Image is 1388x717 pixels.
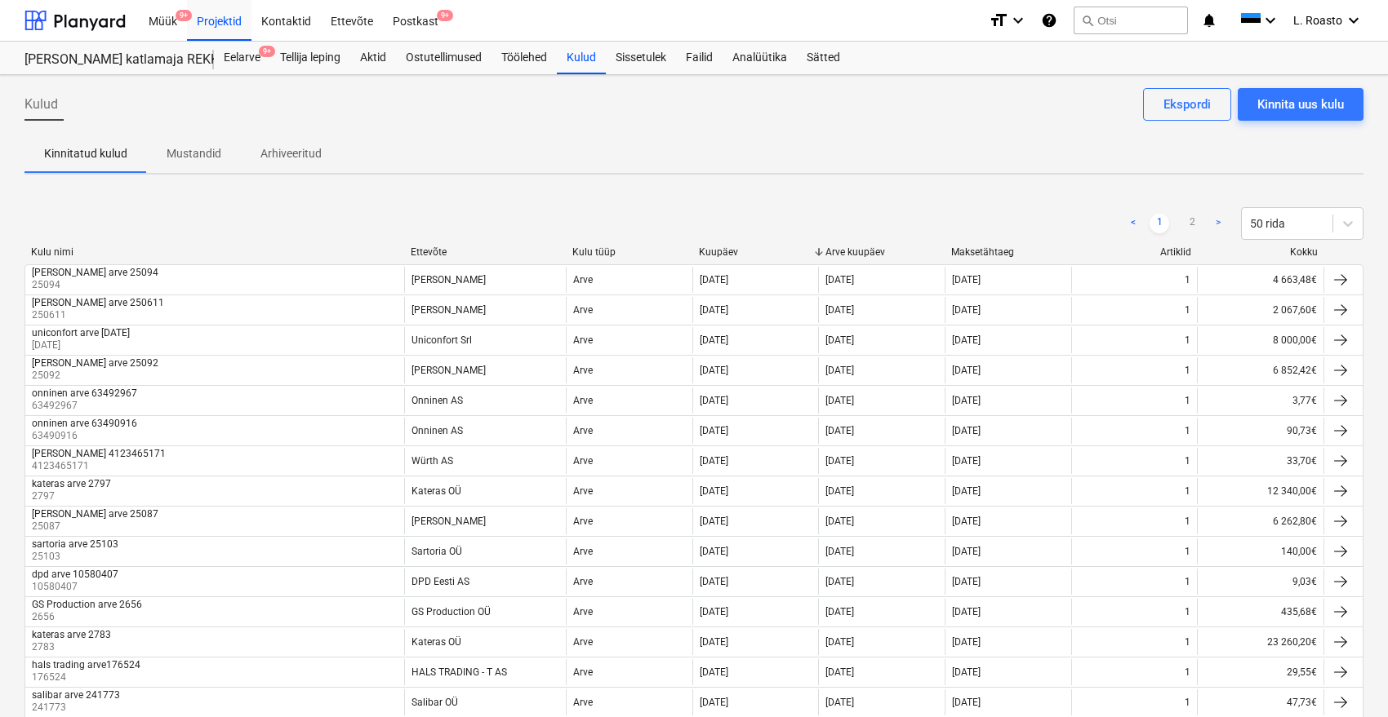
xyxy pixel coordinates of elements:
div: Arve [573,304,593,316]
div: [DATE] [825,546,854,557]
p: 2656 [32,610,145,624]
div: [PERSON_NAME] 4123465171 [32,448,166,459]
p: 250611 [32,308,167,322]
div: 12 340,00€ [1197,478,1323,504]
i: notifications [1201,11,1217,30]
div: kateras arve 2797 [32,478,111,489]
div: Eelarve [214,42,270,74]
div: [DATE] [952,546,981,557]
div: Kuupäev [699,246,812,258]
div: [DATE] [700,516,728,527]
p: Kinnitatud kulud [44,145,127,162]
div: 2 067,60€ [1197,297,1323,323]
div: [DATE] [952,516,981,527]
div: onninen arve 63492967 [32,387,137,399]
div: sartoria arve 25103 [32,538,118,550]
div: [DATE] [952,365,981,376]
div: 9,03€ [1197,569,1323,595]
div: [DATE] [825,455,854,467]
div: uniconfort arve [DATE] [32,327,130,339]
div: kateras arve 2783 [32,629,111,640]
div: 1 [1185,304,1190,316]
p: 25092 [32,369,162,383]
p: Arhiveeritud [260,145,322,162]
div: 1 [1185,546,1190,557]
div: 1 [1185,485,1190,497]
div: [DATE] [825,606,854,617]
p: 241773 [32,701,123,715]
div: [DATE] [700,395,728,406]
div: [DATE] [952,395,981,406]
div: [DATE] [825,395,854,406]
i: keyboard_arrow_down [1008,11,1028,30]
div: 1 [1185,395,1190,406]
div: [DATE] [952,334,981,346]
div: Arve [573,395,593,406]
div: 435,68€ [1197,599,1323,625]
div: 1 [1185,334,1190,346]
p: 2783 [32,640,114,654]
a: Sätted [797,42,850,74]
p: 25087 [32,520,162,533]
div: Arve [573,274,593,285]
div: Ettevõte [411,246,559,258]
div: [DATE] [952,636,981,648]
div: [DATE] [825,334,854,346]
div: [DATE] [952,304,981,316]
div: [DATE] [952,274,981,285]
div: [DATE] [825,516,854,527]
span: 9+ [176,10,192,21]
div: DPD Eesti AS [412,576,469,587]
div: 8 000,00€ [1197,327,1323,353]
div: 1 [1185,697,1190,708]
p: 63490916 [32,429,140,443]
p: 176524 [32,671,144,684]
button: Otsi [1074,7,1188,34]
span: Kulud [24,95,58,114]
div: Arve [573,546,593,557]
p: [DATE] [32,339,133,352]
div: Arve [573,606,593,617]
div: [DATE] [825,365,854,376]
span: search [1081,14,1094,27]
a: Aktid [350,42,396,74]
div: 1 [1185,636,1190,648]
div: Arve [573,485,593,497]
div: Kokku [1204,246,1318,258]
div: Arve [573,365,593,376]
div: 47,73€ [1197,689,1323,715]
div: [DATE] [825,425,854,436]
div: [DATE] [952,425,981,436]
a: Page 2 [1182,214,1202,233]
div: 1 [1185,455,1190,467]
a: Failid [676,42,723,74]
div: 4 663,48€ [1197,267,1323,293]
div: [DATE] [825,576,854,587]
div: 1 [1185,365,1190,376]
div: [DATE] [700,485,728,497]
div: [DATE] [825,697,854,708]
div: 33,70€ [1197,448,1323,474]
div: Kulu nimi [31,246,398,258]
div: Töölehed [492,42,557,74]
div: [DATE] [700,304,728,316]
div: Sissetulek [606,42,676,74]
div: Ekspordi [1163,94,1211,115]
p: Mustandid [167,145,221,162]
i: Abikeskus [1041,11,1057,30]
span: L. Roasto [1293,14,1342,27]
div: [DATE] [700,365,728,376]
div: 1 [1185,425,1190,436]
div: 140,00€ [1197,538,1323,564]
div: Sartoria OÜ [412,546,462,557]
div: 1 [1185,576,1190,587]
a: Analüütika [723,42,797,74]
a: Previous page [1123,214,1143,233]
div: 23 260,20€ [1197,629,1323,655]
div: Kinnita uus kulu [1257,94,1344,115]
div: GS Production OÜ [412,606,491,617]
div: 3,77€ [1197,387,1323,414]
